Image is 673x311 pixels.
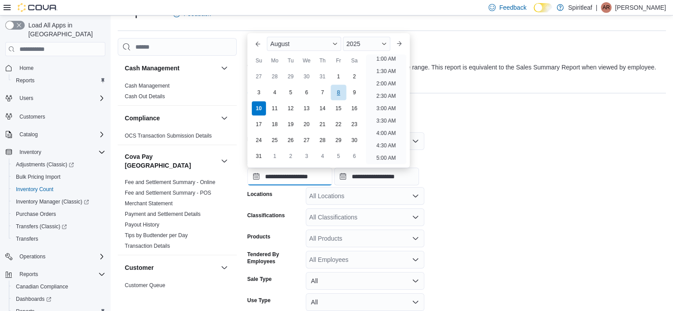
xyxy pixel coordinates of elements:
[125,64,180,73] h3: Cash Management
[315,54,330,68] div: Th
[125,282,165,288] a: Customer Queue
[12,209,60,219] a: Purchase Orders
[118,131,237,145] div: Compliance
[125,263,154,272] h3: Customer
[16,129,41,140] button: Catalog
[16,147,45,157] button: Inventory
[125,200,173,207] span: Merchant Statement
[125,152,217,170] h3: Cova Pay [GEOGRAPHIC_DATA]
[18,3,58,12] img: Cova
[9,196,109,208] a: Inventory Manager (Classic)
[373,115,399,126] li: 3:30 AM
[16,77,35,84] span: Reports
[125,114,160,123] h3: Compliance
[2,250,109,263] button: Operations
[247,168,332,185] input: Press the down key to enter a popover containing a calendar. Press the escape key to close the po...
[19,113,45,120] span: Customers
[247,251,302,265] label: Tendered By Employees
[247,233,270,240] label: Products
[9,233,109,245] button: Transfers
[19,271,38,278] span: Reports
[16,186,54,193] span: Inventory Count
[12,294,105,304] span: Dashboards
[268,133,282,147] div: day-25
[247,63,656,72] div: View sales totals by tendered employee for a specified date range. This report is equivalent to t...
[2,268,109,280] button: Reports
[219,63,230,73] button: Cash Management
[252,69,266,84] div: day-27
[392,37,406,51] button: Next month
[334,168,419,185] input: Press the down key to open a popover containing a calendar.
[331,69,346,84] div: day-1
[346,40,360,47] span: 2025
[16,173,61,180] span: Bulk Pricing Import
[16,283,68,290] span: Canadian Compliance
[601,2,611,13] div: Angela R
[284,69,298,84] div: day-29
[373,54,399,64] li: 1:00 AM
[315,117,330,131] div: day-21
[499,3,526,12] span: Feedback
[9,208,109,220] button: Purchase Orders
[315,133,330,147] div: day-28
[12,221,70,232] a: Transfers (Classic)
[118,177,237,255] div: Cova Pay [GEOGRAPHIC_DATA]
[300,85,314,100] div: day-6
[16,251,49,262] button: Operations
[412,256,419,263] button: Open list of options
[16,211,56,218] span: Purchase Orders
[16,93,37,104] button: Users
[300,101,314,115] div: day-13
[300,54,314,68] div: We
[125,232,188,238] a: Tips by Budtender per Day
[125,179,215,185] a: Fee and Settlement Summary - Online
[12,196,92,207] a: Inventory Manager (Classic)
[284,85,298,100] div: day-5
[252,133,266,147] div: day-24
[125,132,212,139] span: OCS Transaction Submission Details
[284,54,298,68] div: Tu
[125,93,165,100] span: Cash Out Details
[12,159,105,170] span: Adjustments (Classic)
[331,54,346,68] div: Fr
[12,184,57,195] a: Inventory Count
[343,37,390,51] div: Button. Open the year selector. 2025 is currently selected.
[16,111,49,122] a: Customers
[603,2,610,13] span: AR
[16,296,51,303] span: Dashboards
[268,54,282,68] div: Mo
[596,2,597,13] p: |
[284,149,298,163] div: day-2
[306,272,424,290] button: All
[347,149,361,163] div: day-6
[284,133,298,147] div: day-26
[315,101,330,115] div: day-14
[615,2,666,13] p: [PERSON_NAME]
[125,114,217,123] button: Compliance
[118,280,237,294] div: Customer
[300,117,314,131] div: day-20
[331,117,346,131] div: day-22
[16,198,89,205] span: Inventory Manager (Classic)
[9,220,109,233] a: Transfers (Classic)
[412,235,419,242] button: Open list of options
[347,133,361,147] div: day-30
[300,149,314,163] div: day-3
[331,133,346,147] div: day-29
[16,93,105,104] span: Users
[25,21,105,38] span: Load All Apps in [GEOGRAPHIC_DATA]
[12,294,55,304] a: Dashboards
[373,128,399,138] li: 4:00 AM
[252,101,266,115] div: day-10
[373,140,399,151] li: 4:30 AM
[125,189,211,196] span: Fee and Settlement Summary - POS
[9,183,109,196] button: Inventory Count
[534,3,552,12] input: Dark Mode
[219,262,230,273] button: Customer
[9,171,109,183] button: Bulk Pricing Import
[16,63,37,73] a: Home
[247,212,285,219] label: Classifications
[9,293,109,305] a: Dashboards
